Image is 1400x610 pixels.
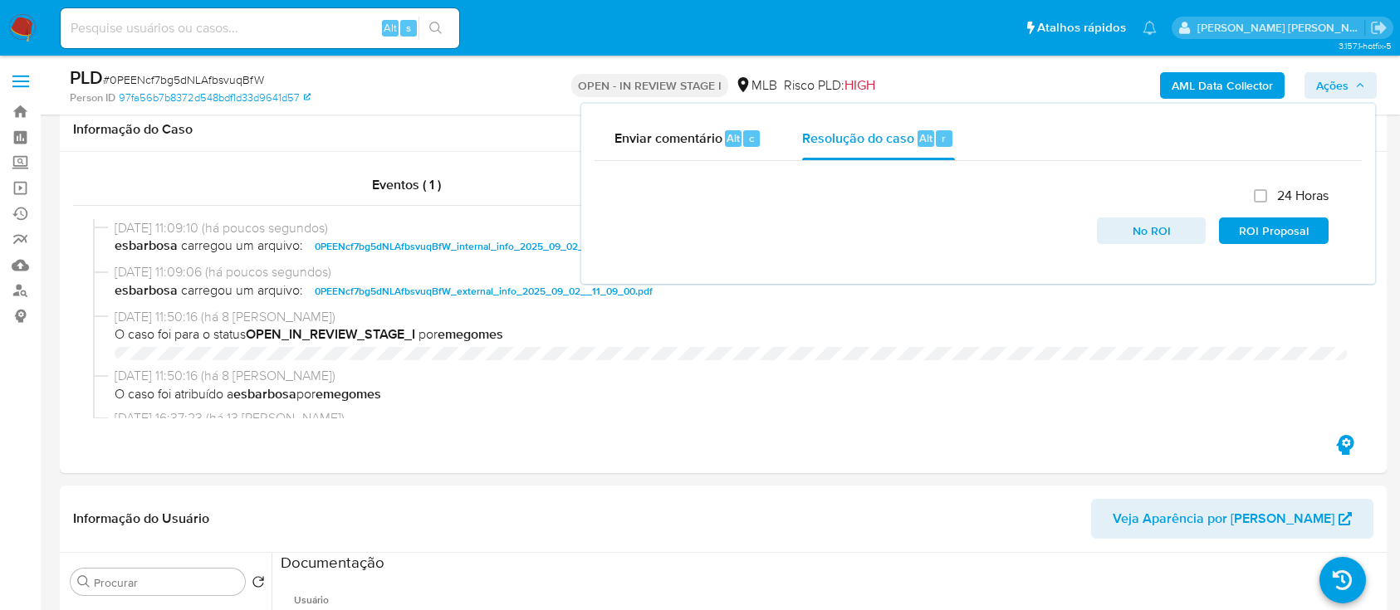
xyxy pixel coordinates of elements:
span: r [942,130,946,146]
span: Resolução do caso [802,128,914,147]
button: No ROI [1097,217,1207,244]
span: Alt [384,20,397,36]
button: ROI Proposal [1219,217,1329,244]
h1: Informação do Usuário [73,510,209,527]
b: esbarbosa [233,384,296,403]
button: 0PEENcf7bg5dNLAfbsvuqBfW_internal_info_2025_09_02__11_09_06.pdf [306,237,658,256]
span: Eventos ( 1 ) [372,175,441,194]
span: [DATE] 16:37:23 (há 13 [PERSON_NAME]) [115,409,1347,427]
a: Notificações [1143,21,1157,35]
b: esbarbosa [115,237,178,256]
b: OPEN_IN_REVIEW_STAGE_I [246,325,415,344]
b: Person ID [70,90,115,105]
span: [DATE] 11:50:16 (há 8 [PERSON_NAME]) [115,308,1347,326]
a: Sair [1370,19,1388,37]
h1: Informação do Caso [73,121,1373,138]
div: MLB [735,76,777,95]
span: Alt [727,130,740,146]
span: 24 Horas [1277,188,1329,204]
span: 0PEENcf7bg5dNLAfbsvuqBfW_external_info_2025_09_02__11_09_00.pdf [315,281,653,301]
button: Procurar [77,575,91,588]
span: HIGH [844,76,875,95]
span: s [406,20,411,36]
span: ROI Proposal [1231,219,1317,242]
p: OPEN - IN REVIEW STAGE I [571,74,728,97]
button: Retornar ao pedido padrão [252,575,265,593]
span: No ROI [1109,219,1195,242]
span: c [749,130,754,146]
button: AML Data Collector [1160,72,1285,99]
span: Atalhos rápidos [1037,19,1126,37]
span: carregou um arquivo: [181,281,303,301]
b: esbarbosa [115,281,178,301]
span: # 0PEENcf7bg5dNLAfbsvuqBfW [103,71,264,88]
p: alessandra.barbosa@mercadopago.com [1197,20,1365,36]
input: Pesquise usuários ou casos... [61,17,459,39]
span: Enviar comentário [614,128,722,147]
b: emegomes [316,384,381,403]
span: [DATE] 11:50:16 (há 8 [PERSON_NAME]) [115,367,1347,385]
span: 0PEENcf7bg5dNLAfbsvuqBfW_internal_info_2025_09_02__11_09_06.pdf [315,237,650,256]
span: [DATE] 11:09:06 (há poucos segundos) [115,263,1347,281]
span: [DATE] 11:09:10 (há poucos segundos) [115,219,1347,237]
span: Ações [1316,72,1349,99]
span: Risco PLD: [784,76,875,95]
input: Procurar [94,575,238,590]
button: search-icon [419,17,453,40]
input: 24 Horas [1254,189,1267,203]
button: Veja Aparência por [PERSON_NAME] [1091,499,1373,539]
b: PLD [70,64,103,90]
button: 0PEENcf7bg5dNLAfbsvuqBfW_external_info_2025_09_02__11_09_00.pdf [306,281,661,301]
button: Ações [1305,72,1377,99]
span: O caso foi para o status por [115,325,1347,344]
span: Veja Aparência por [PERSON_NAME] [1113,499,1334,539]
b: emegomes [438,325,503,344]
b: AML Data Collector [1172,72,1273,99]
span: carregou um arquivo: [181,237,303,256]
span: O caso foi atribuído a por [115,385,1347,403]
a: 97fa56b7b8372d548bdf1d33d9641d57 [119,90,311,105]
span: Alt [919,130,933,146]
